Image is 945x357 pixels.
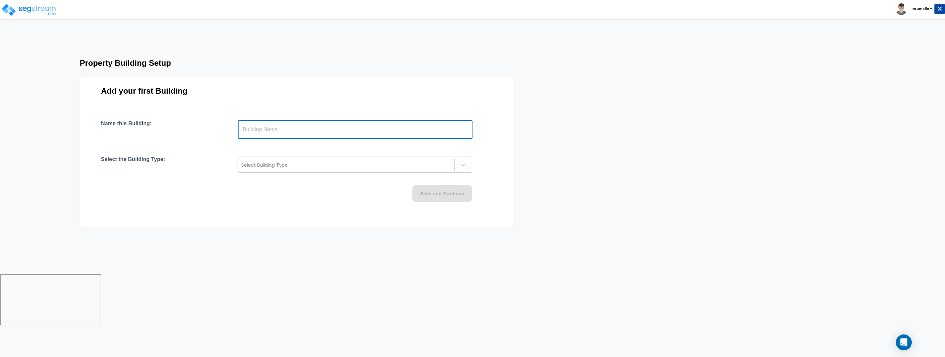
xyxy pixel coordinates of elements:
[896,334,912,350] div: Open Intercom Messenger
[101,120,152,139] h4: Name this Building:
[101,86,492,96] h3: Add your first Building
[911,6,929,11] b: Roumelle
[1,3,57,17] img: logo_pro_r.png
[101,156,165,173] h4: Select the Building Type:
[238,120,472,139] input: Building Name
[80,58,561,68] h3: Property Building Setup
[895,3,907,15] img: avatar.png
